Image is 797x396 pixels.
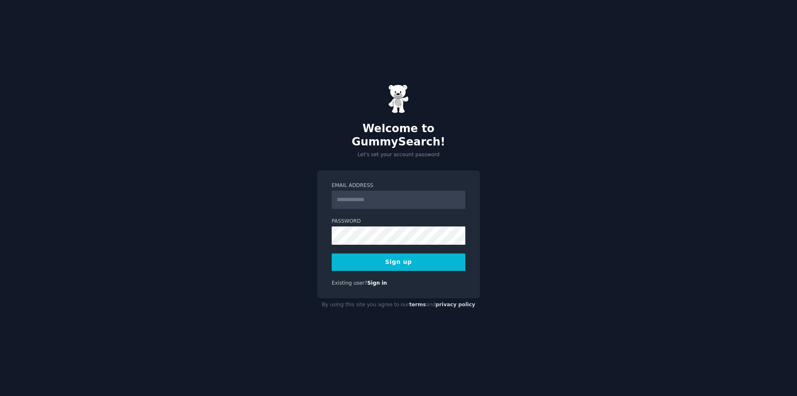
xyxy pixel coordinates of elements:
img: Gummy Bear [388,84,409,113]
a: privacy policy [435,302,475,307]
a: terms [409,302,426,307]
label: Password [332,218,465,225]
button: Sign up [332,253,465,271]
span: Existing user? [332,280,367,286]
div: By using this site you agree to our and [317,298,480,312]
p: Let's set your account password [317,151,480,159]
a: Sign in [367,280,387,286]
label: Email Address [332,182,465,189]
h2: Welcome to GummySearch! [317,122,480,148]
